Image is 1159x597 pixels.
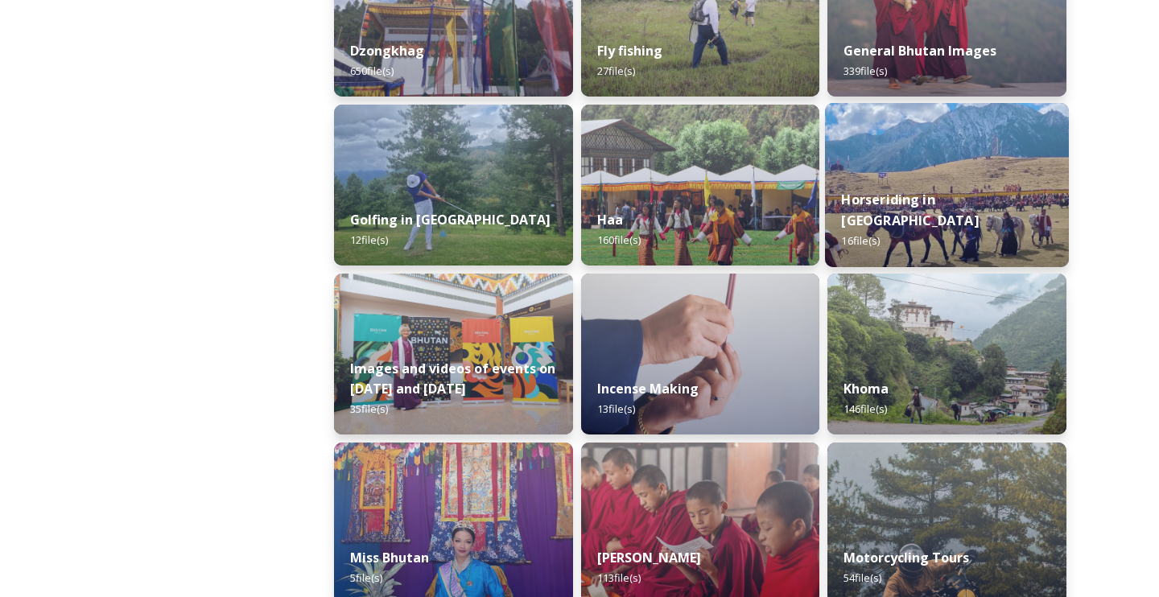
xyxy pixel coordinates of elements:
img: IMG_0877.jpeg [334,105,573,266]
strong: Horseriding in [GEOGRAPHIC_DATA] [842,191,979,229]
img: A%2520guest%2520with%2520new%2520signage%2520at%2520the%2520airport.jpeg [334,274,573,434]
span: 54 file(s) [843,570,881,585]
span: 5 file(s) [350,570,382,585]
strong: General Bhutan Images [843,42,996,60]
strong: Khoma [843,380,889,397]
strong: Golfing in [GEOGRAPHIC_DATA] [350,211,551,229]
strong: Fly fishing [597,42,662,60]
span: 339 file(s) [843,64,887,78]
strong: Haa [597,211,623,229]
strong: Incense Making [597,380,699,397]
span: 160 file(s) [597,233,641,247]
img: Horseriding%2520in%2520Bhutan2.JPG [825,103,1069,267]
strong: Dzongkhag [350,42,424,60]
img: Khoma%2520130723%2520by%2520Amp%2520Sripimanwat-7.jpg [827,274,1066,434]
strong: [PERSON_NAME] [597,549,701,566]
span: 113 file(s) [597,570,641,585]
img: Haa%2520Summer%2520Festival1.jpeg [581,105,820,266]
span: 146 file(s) [843,401,887,416]
span: 13 file(s) [597,401,635,416]
span: 27 file(s) [597,64,635,78]
img: _SCH5631.jpg [581,274,820,434]
span: 35 file(s) [350,401,388,416]
span: 12 file(s) [350,233,388,247]
span: 650 file(s) [350,64,394,78]
strong: Motorcycling Tours [843,549,969,566]
strong: Miss Bhutan [350,549,429,566]
strong: Images and videos of events on [DATE] and [DATE] [350,360,555,397]
span: 16 file(s) [842,233,881,248]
